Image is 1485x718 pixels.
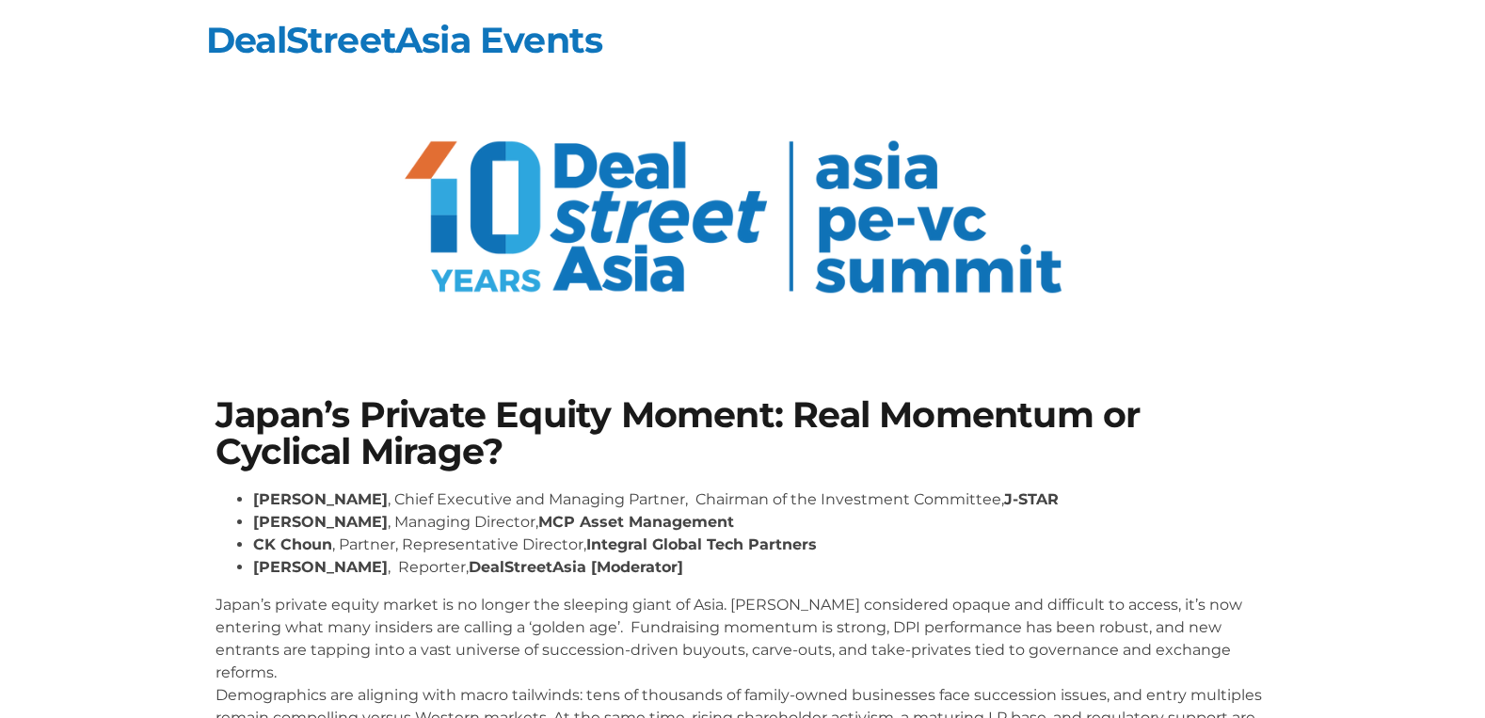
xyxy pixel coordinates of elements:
a: DealStreetAsia Events [206,18,602,62]
strong: Integral Global Tech Partners [586,535,817,553]
strong: DealStreetAsia [Moderator] [469,558,683,576]
li: , Reporter, [253,556,1269,579]
strong: [PERSON_NAME] [253,513,388,531]
li: , Managing Director, [253,511,1269,534]
li: , Chief Executive and Managing Partner, Chairman of the Investment Committee, [253,488,1269,511]
h1: Japan’s Private Equity Moment: Real Momentum or Cyclical Mirage? [216,397,1269,470]
strong: J-STAR [1004,490,1059,508]
strong: [PERSON_NAME] [253,558,388,576]
strong: [PERSON_NAME] [253,490,388,508]
strong: MCP Asset Management [538,513,734,531]
li: , Partner, Representative Director, [253,534,1269,556]
strong: CK Choun [253,535,332,553]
